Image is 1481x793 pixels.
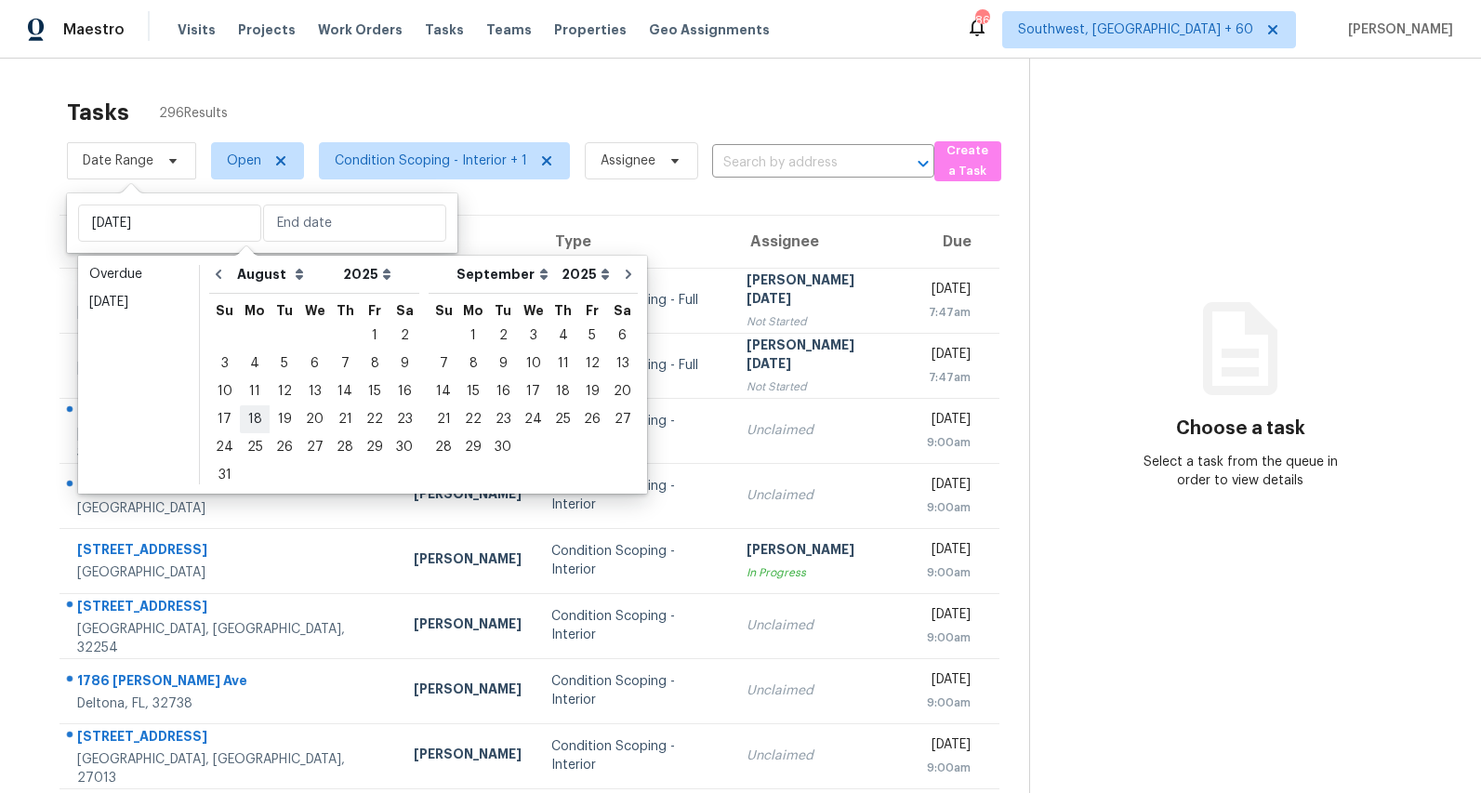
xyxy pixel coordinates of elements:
[425,23,464,36] span: Tasks
[1135,453,1346,490] div: Select a task from the queue in order to view details
[337,304,354,317] abbr: Thursday
[549,405,577,433] div: Thu Sep 25 2025
[77,620,384,657] div: [GEOGRAPHIC_DATA], [GEOGRAPHIC_DATA], 32254
[240,378,270,404] div: 11
[299,378,330,404] div: 13
[270,405,299,433] div: Tue Aug 19 2025
[944,140,992,183] span: Create a Task
[747,681,896,700] div: Unclaimed
[240,405,270,433] div: Mon Aug 18 2025
[270,350,299,377] div: 5
[747,312,896,331] div: Not Started
[60,216,399,268] th: Address
[577,406,607,432] div: 26
[518,322,549,350] div: Wed Sep 03 2025
[488,323,518,349] div: 2
[488,377,518,405] div: Tue Sep 16 2025
[549,350,577,377] div: Thu Sep 11 2025
[488,350,518,377] div: 9
[83,152,153,170] span: Date Range
[429,350,458,377] div: 7
[330,350,360,377] div: Thu Aug 07 2025
[270,378,299,404] div: 12
[557,260,615,288] select: Year
[77,727,384,750] div: [STREET_ADDRESS]
[607,377,638,405] div: Sat Sep 20 2025
[390,405,419,433] div: Sat Aug 23 2025
[209,433,240,461] div: Sun Aug 24 2025
[747,421,896,440] div: Unclaimed
[77,499,384,518] div: [GEOGRAPHIC_DATA]
[551,542,717,579] div: Condition Scoping - Interior
[330,406,360,432] div: 21
[414,745,522,768] div: [PERSON_NAME]
[368,304,381,317] abbr: Friday
[614,304,631,317] abbr: Saturday
[78,205,261,242] input: Sat, Jan 01
[67,103,129,122] h2: Tasks
[209,461,240,489] div: Sun Aug 31 2025
[299,433,330,461] div: Wed Aug 27 2025
[577,350,607,377] div: 12
[927,410,971,433] div: [DATE]
[77,671,384,694] div: 1786 [PERSON_NAME] Ave
[216,304,233,317] abbr: Sunday
[330,377,360,405] div: Thu Aug 14 2025
[77,359,384,396] div: [GEOGRAPHIC_DATA], [GEOGRAPHIC_DATA], 44240
[554,304,572,317] abbr: Thursday
[488,434,518,460] div: 30
[747,747,896,765] div: Unclaimed
[429,377,458,405] div: Sun Sep 14 2025
[299,350,330,377] div: Wed Aug 06 2025
[452,260,557,288] select: Month
[77,540,384,563] div: [STREET_ADDRESS]
[601,152,655,170] span: Assignee
[577,350,607,377] div: Fri Sep 12 2025
[747,563,896,582] div: In Progress
[77,303,384,322] div: [GEOGRAPHIC_DATA]
[414,484,522,508] div: [PERSON_NAME]
[83,260,194,483] ul: Date picker shortcuts
[429,378,458,404] div: 14
[927,759,971,777] div: 9:00am
[360,378,390,404] div: 15
[927,540,971,563] div: [DATE]
[615,256,642,293] button: Go to next month
[77,694,384,713] div: Deltona, FL, 32738
[390,323,419,349] div: 2
[747,486,896,505] div: Unclaimed
[458,377,488,405] div: Mon Sep 15 2025
[89,293,188,311] div: [DATE]
[77,750,384,787] div: [GEOGRAPHIC_DATA], [GEOGRAPHIC_DATA], 27013
[549,377,577,405] div: Thu Sep 18 2025
[245,304,265,317] abbr: Monday
[549,406,577,432] div: 25
[927,368,971,387] div: 7:47am
[77,597,384,620] div: [STREET_ADDRESS]
[747,377,896,396] div: Not Started
[912,216,999,268] th: Due
[240,350,270,377] div: 4
[390,378,419,404] div: 16
[77,563,384,582] div: [GEOGRAPHIC_DATA]
[607,405,638,433] div: Sat Sep 27 2025
[927,498,971,517] div: 9:00am
[77,476,384,499] div: 1843 [PERSON_NAME] Dr
[238,20,296,39] span: Projects
[463,304,483,317] abbr: Monday
[209,350,240,377] div: Sun Aug 03 2025
[390,322,419,350] div: Sat Aug 02 2025
[390,350,419,377] div: 9
[458,350,488,377] div: 8
[429,406,458,432] div: 21
[299,405,330,433] div: Wed Aug 20 2025
[518,377,549,405] div: Wed Sep 17 2025
[270,377,299,405] div: Tue Aug 12 2025
[330,433,360,461] div: Thu Aug 28 2025
[607,406,638,432] div: 27
[178,20,216,39] span: Visits
[518,378,549,404] div: 17
[240,406,270,432] div: 18
[330,405,360,433] div: Thu Aug 21 2025
[429,434,458,460] div: 28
